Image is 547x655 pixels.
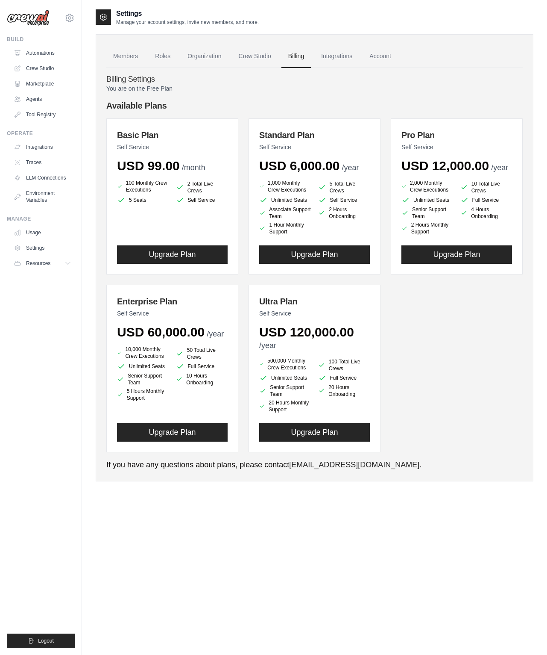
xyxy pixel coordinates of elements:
[460,206,512,220] li: 4 Hours Onboarding
[117,388,169,401] li: 5 Hours Monthly Support
[117,325,205,339] span: USD 60,000.00
[401,245,512,264] button: Upgrade Plan
[10,156,75,169] a: Traces
[259,143,370,151] p: Self Service
[259,295,370,307] h3: Ultra Plan
[117,245,228,264] button: Upgrade Plan
[7,130,75,137] div: Operate
[117,345,169,360] li: 10,000 Monthly Crew Executions
[117,196,169,204] li: 5 Seats
[10,62,75,75] a: Crew Studio
[26,260,50,267] span: Resources
[259,423,370,442] button: Upgrade Plan
[281,45,311,68] a: Billing
[259,221,311,235] li: 1 Hour Monthly Support
[259,325,354,339] span: USD 120,000.00
[176,196,228,204] li: Self Service
[10,241,75,255] a: Settings
[259,159,339,173] span: USD 6,000.00
[460,196,512,204] li: Full Service
[10,46,75,60] a: Automations
[259,357,311,372] li: 500,000 Monthly Crew Executions
[232,45,278,68] a: Crew Studio
[259,196,311,204] li: Unlimited Seats
[401,196,453,204] li: Unlimited Seats
[491,163,508,172] span: /year
[182,163,205,172] span: /month
[401,179,453,194] li: 2,000 Monthly Crew Executions
[10,171,75,185] a: LLM Connections
[401,159,489,173] span: USD 12,000.00
[7,215,75,222] div: Manage
[106,84,523,93] p: You are on the Free Plan
[259,179,311,194] li: 1,000 Monthly Crew Executions
[181,45,228,68] a: Organization
[342,163,359,172] span: /year
[259,399,311,413] li: 20 Hours Monthly Support
[401,206,453,220] li: Senior Support Team
[7,10,50,26] img: Logo
[148,45,177,68] a: Roles
[117,295,228,307] h3: Enterprise Plan
[401,129,512,141] h3: Pro Plan
[289,460,419,469] a: [EMAIL_ADDRESS][DOMAIN_NAME]
[117,362,169,371] li: Unlimited Seats
[176,372,228,386] li: 10 Hours Onboarding
[363,45,398,68] a: Account
[10,108,75,121] a: Tool Registry
[10,92,75,106] a: Agents
[401,143,512,151] p: Self Service
[10,140,75,154] a: Integrations
[207,330,224,338] span: /year
[318,180,370,194] li: 5 Total Live Crews
[38,637,54,644] span: Logout
[7,634,75,648] button: Logout
[176,180,228,194] li: 2 Total Live Crews
[176,362,228,371] li: Full Service
[10,186,75,207] a: Environment Variables
[10,226,75,239] a: Usage
[259,341,276,350] span: /year
[259,384,311,398] li: Senior Support Team
[10,77,75,91] a: Marketplace
[116,9,259,19] h2: Settings
[401,221,453,235] li: 2 Hours Monthly Support
[117,129,228,141] h3: Basic Plan
[106,100,523,112] h4: Available Plans
[259,374,311,382] li: Unlimited Seats
[10,257,75,270] button: Resources
[259,245,370,264] button: Upgrade Plan
[318,196,370,204] li: Self Service
[318,358,370,372] li: 100 Total Live Crews
[318,374,370,382] li: Full Service
[314,45,359,68] a: Integrations
[259,206,311,220] li: Associate Support Team
[117,159,180,173] span: USD 99.00
[106,459,523,471] p: If you have any questions about plans, please contact .
[117,143,228,151] p: Self Service
[259,129,370,141] h3: Standard Plan
[460,180,512,194] li: 10 Total Live Crews
[106,45,145,68] a: Members
[116,19,259,26] p: Manage your account settings, invite new members, and more.
[318,384,370,398] li: 20 Hours Onboarding
[117,423,228,442] button: Upgrade Plan
[176,347,228,360] li: 50 Total Live Crews
[117,309,228,318] p: Self Service
[318,206,370,220] li: 2 Hours Onboarding
[106,75,523,84] h4: Billing Settings
[117,372,169,386] li: Senior Support Team
[259,309,370,318] p: Self Service
[7,36,75,43] div: Build
[117,179,169,194] li: 100 Monthly Crew Executions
